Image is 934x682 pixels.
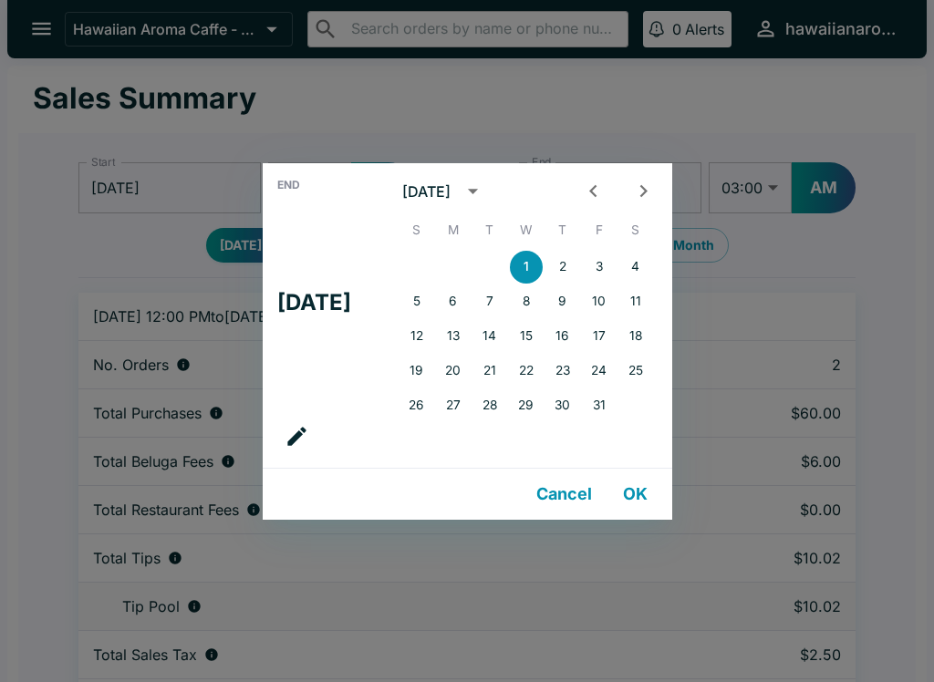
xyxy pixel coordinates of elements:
span: End [277,178,300,192]
button: Cancel [529,476,599,512]
button: 2 [546,251,579,284]
button: Next month [627,174,660,208]
button: 18 [619,320,652,353]
button: 15 [510,320,543,353]
button: 8 [510,285,543,318]
button: 14 [473,320,506,353]
button: 31 [583,389,616,422]
button: calendar view is open, switch to year view [456,174,490,208]
button: calendar view is open, go to text input view [277,417,317,456]
h4: [DATE] [277,289,351,316]
div: [DATE] [402,182,451,201]
button: 30 [546,389,579,422]
span: Saturday [619,212,652,249]
button: 7 [473,285,506,318]
button: 16 [546,320,579,353]
button: 20 [437,355,470,387]
span: Thursday [546,212,579,249]
button: 23 [546,355,579,387]
button: 1 [510,251,543,284]
button: 21 [473,355,506,387]
button: 27 [437,389,470,422]
button: 28 [473,389,506,422]
button: 4 [619,251,652,284]
button: 13 [437,320,470,353]
span: Monday [437,212,470,249]
span: Friday [583,212,616,249]
button: 24 [583,355,616,387]
button: 22 [510,355,543,387]
button: 3 [583,251,616,284]
button: 6 [437,285,470,318]
button: 25 [619,355,652,387]
button: 11 [619,285,652,318]
button: 12 [400,320,433,353]
button: 19 [400,355,433,387]
span: Wednesday [510,212,543,249]
span: Tuesday [473,212,506,249]
button: 29 [510,389,543,422]
button: 17 [583,320,616,353]
button: OK [607,476,665,512]
span: Sunday [400,212,433,249]
button: 10 [583,285,616,318]
button: 26 [400,389,433,422]
button: 9 [546,285,579,318]
button: Previous month [576,174,610,208]
button: 5 [400,285,433,318]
